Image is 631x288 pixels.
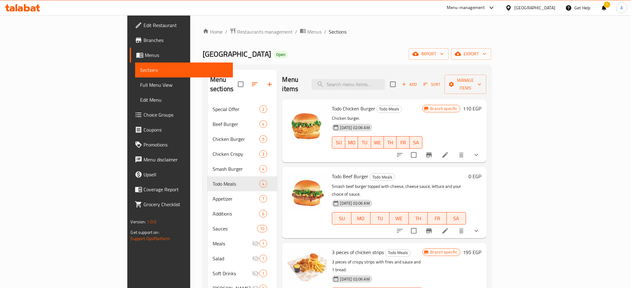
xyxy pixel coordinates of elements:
[332,114,422,122] p: Chicken burger.
[373,214,387,223] span: TU
[421,147,436,162] button: Branch-specific-item
[274,52,288,57] span: Open
[259,180,267,188] div: items
[454,223,469,238] button: delete
[135,77,233,92] a: Full Menu View
[130,235,170,243] a: Support.OpsPlatform
[445,75,486,94] button: Manage items
[213,150,260,158] span: Chicken Crispy
[260,241,267,247] span: 1
[423,81,440,88] span: Sort
[337,200,372,206] span: [DATE] 02:06 AM
[260,211,267,217] span: 6
[374,138,381,147] span: WE
[213,270,252,277] div: Soft Drinks
[213,120,260,128] div: Beef Burger
[428,106,460,112] span: Branch specific
[259,105,267,113] div: items
[421,223,436,238] button: Branch-specific-item
[147,218,157,226] span: 1.0.0
[469,172,481,181] h6: 0 EGP
[287,104,327,144] img: Todo Chicken Burger
[135,92,233,107] a: Edit Menu
[473,227,480,235] svg: Show Choices
[259,165,267,173] div: items
[392,214,406,223] span: WE
[332,183,466,198] p: Smash beef burger topped with cheese, cheese sauce, lettuce and your choice of sauce.
[252,270,259,277] svg: Inactive section
[252,255,259,262] svg: Inactive section
[213,255,252,262] span: Salad
[371,136,384,149] button: WE
[300,28,322,36] a: Menus
[332,136,345,149] button: SU
[345,136,358,149] button: MO
[262,77,277,92] button: Add section
[234,78,247,91] span: Select all sections
[620,4,623,11] span: A
[384,136,397,149] button: TH
[213,210,260,217] span: Additions
[130,228,159,236] span: Get support on:
[144,141,228,148] span: Promotions
[430,214,444,223] span: FR
[287,248,327,288] img: 3 pieces of chicken strips
[428,249,460,255] span: Branch specific
[473,151,480,159] svg: Show Choices
[260,196,267,202] span: 7
[208,176,277,191] div: Todo Meals4
[360,138,368,147] span: TU
[130,107,233,122] a: Choice Groups
[407,148,420,161] span: Select to update
[447,212,466,225] button: SA
[329,28,346,35] span: Sections
[260,256,267,262] span: 1
[213,165,260,173] span: Smash Burger
[411,214,425,223] span: TH
[140,96,228,104] span: Edit Menu
[230,28,293,36] a: Restaurants management
[130,218,146,226] span: Version:
[449,214,463,223] span: SA
[463,248,481,257] h6: 195 EGP
[130,152,233,167] a: Menu disclaimer
[260,136,267,142] span: 5
[397,136,409,149] button: FR
[208,102,277,117] div: Special Offer2
[213,225,257,232] span: Sauces
[409,48,449,60] button: import
[144,201,228,208] span: Grocery Checklist
[213,195,260,202] span: Appetizer
[260,271,267,276] span: 1
[259,240,267,247] div: items
[463,104,481,113] h6: 110 EGP
[451,48,491,60] button: export
[447,4,485,12] div: Menu-management
[456,50,486,58] span: export
[337,276,372,282] span: [DATE] 02:06 AM
[332,248,384,257] span: 3 pieces of chicken strips
[208,266,277,281] div: Soft Drinks1
[130,33,233,48] a: Branches
[252,240,259,247] svg: Inactive section
[208,146,277,161] div: Chicken Crispy3
[213,135,260,143] span: Chicken Burger
[145,51,228,59] span: Menus
[259,150,267,158] div: items
[358,136,371,149] button: TU
[399,80,419,89] span: Add item
[385,249,411,257] div: Todo Meals
[259,270,267,277] div: items
[335,214,349,223] span: SU
[213,240,252,247] div: Meals
[377,105,402,113] span: Todo Meals
[213,180,260,188] span: Todo Meals
[208,161,277,176] div: Smash Burger4
[274,51,288,58] div: Open
[144,21,228,29] span: Edit Restaurant
[386,78,399,91] span: Select section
